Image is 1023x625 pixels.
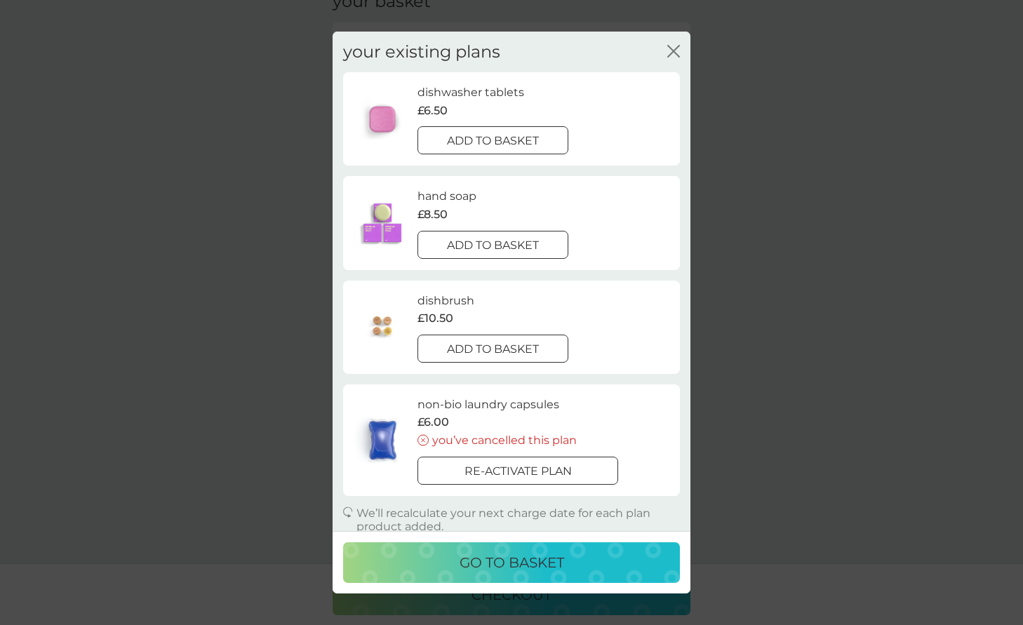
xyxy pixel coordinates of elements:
[464,462,572,480] p: Re-activate plan
[417,127,568,155] button: add to basket
[447,236,539,255] p: add to basket
[343,42,500,62] h2: your existing plans
[447,133,539,151] p: add to basket
[417,335,568,363] button: add to basket
[667,45,680,60] button: close
[417,231,568,259] button: add to basket
[417,292,474,310] p: dishbrush
[356,506,681,533] p: We’ll recalculate your next charge date for each plan product added.
[417,206,448,224] p: £8.50
[417,188,476,206] p: hand soap
[432,431,577,450] p: you’ve cancelled this plan
[417,396,559,414] p: non-bio laundry capsules
[343,542,680,583] button: go to basket
[447,340,539,358] p: add to basket
[460,551,564,574] p: go to basket
[417,457,618,485] button: Re-activate plan
[417,309,453,328] p: £10.50
[417,102,448,120] p: £6.50
[417,83,524,102] p: dishwasher tablets
[417,414,449,432] p: £6.00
